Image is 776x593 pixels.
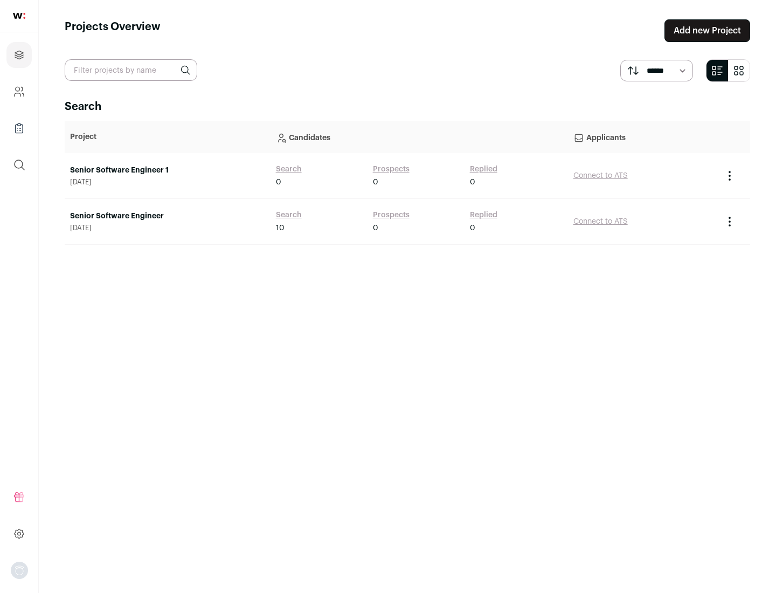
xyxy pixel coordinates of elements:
[573,218,628,225] a: Connect to ATS
[470,177,475,188] span: 0
[65,59,197,81] input: Filter projects by name
[11,562,28,579] button: Open dropdown
[723,169,736,182] button: Project Actions
[6,79,32,105] a: Company and ATS Settings
[276,164,302,175] a: Search
[70,165,265,176] a: Senior Software Engineer 1
[373,177,378,188] span: 0
[70,211,265,222] a: Senior Software Engineer
[6,42,32,68] a: Projects
[470,223,475,233] span: 0
[276,177,281,188] span: 0
[373,223,378,233] span: 0
[65,19,161,42] h1: Projects Overview
[70,224,265,232] span: [DATE]
[70,132,265,142] p: Project
[373,210,410,220] a: Prospects
[70,178,265,187] span: [DATE]
[664,19,750,42] a: Add new Project
[6,115,32,141] a: Company Lists
[573,126,712,148] p: Applicants
[470,164,497,175] a: Replied
[276,126,563,148] p: Candidates
[470,210,497,220] a: Replied
[276,210,302,220] a: Search
[11,562,28,579] img: nopic.png
[723,215,736,228] button: Project Actions
[276,223,285,233] span: 10
[65,99,750,114] h2: Search
[13,13,25,19] img: wellfound-shorthand-0d5821cbd27db2630d0214b213865d53afaa358527fdda9d0ea32b1df1b89c2c.svg
[573,172,628,180] a: Connect to ATS
[373,164,410,175] a: Prospects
